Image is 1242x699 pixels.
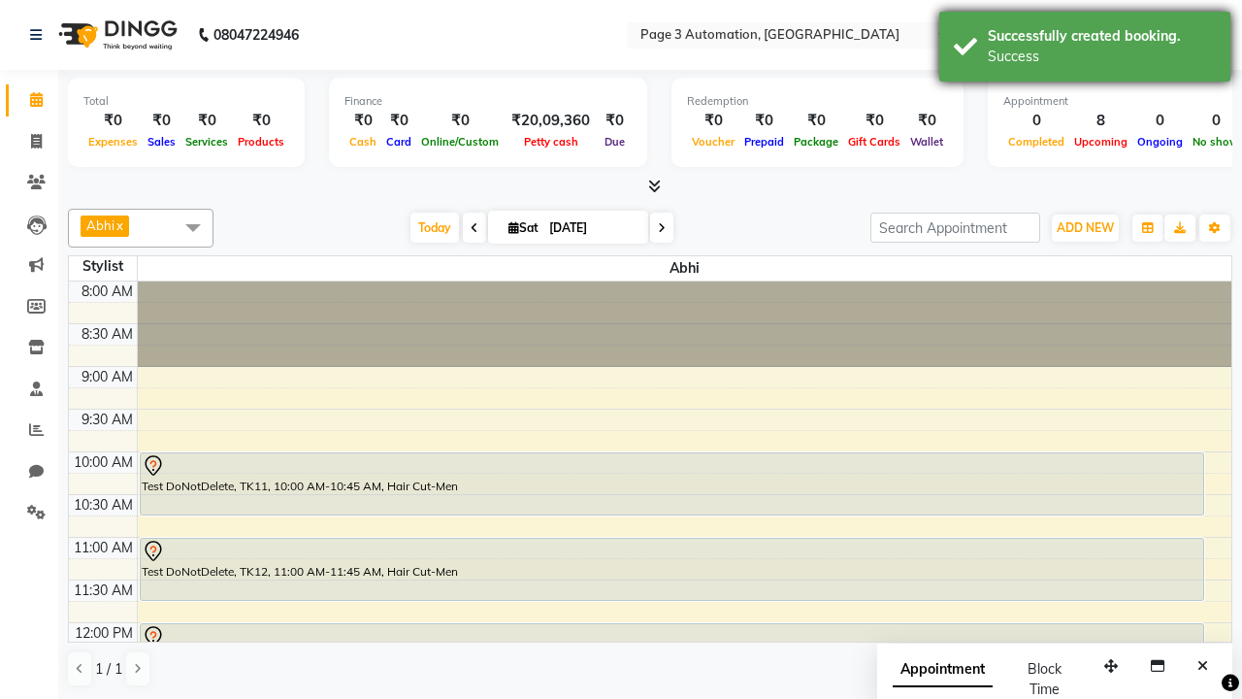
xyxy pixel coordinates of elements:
[598,110,632,132] div: ₹0
[180,110,233,132] div: ₹0
[416,135,504,149] span: Online/Custom
[1052,215,1119,242] button: ADD NEW
[504,110,598,132] div: ₹20,09,360
[71,623,137,644] div: 12:00 PM
[86,217,114,233] span: Abhi
[78,367,137,387] div: 9:00 AM
[739,135,789,149] span: Prepaid
[893,652,993,687] span: Appointment
[687,93,948,110] div: Redemption
[1057,220,1114,235] span: ADD NEW
[78,410,137,430] div: 9:30 AM
[95,659,122,680] span: 1 / 1
[905,135,948,149] span: Wallet
[83,110,143,132] div: ₹0
[344,110,381,132] div: ₹0
[843,110,905,132] div: ₹0
[70,538,137,558] div: 11:00 AM
[143,110,180,132] div: ₹0
[141,624,1203,685] div: Test DoNotDelete, TK10, 12:00 PM-12:45 PM, Hair Cut-Men
[83,135,143,149] span: Expenses
[1003,135,1069,149] span: Completed
[70,495,137,516] div: 10:30 AM
[1028,660,1062,698] span: Block Time
[870,213,1040,243] input: Search Appointment
[381,135,416,149] span: Card
[1003,110,1069,132] div: 0
[416,110,504,132] div: ₹0
[78,282,137,302] div: 8:00 AM
[70,452,137,473] div: 10:00 AM
[180,135,233,149] span: Services
[83,93,289,110] div: Total
[1132,135,1188,149] span: Ongoing
[1069,110,1132,132] div: 8
[78,324,137,345] div: 8:30 AM
[1132,110,1188,132] div: 0
[233,135,289,149] span: Products
[410,213,459,243] span: Today
[69,256,137,277] div: Stylist
[141,539,1203,600] div: Test DoNotDelete, TK12, 11:00 AM-11:45 AM, Hair Cut-Men
[233,110,289,132] div: ₹0
[687,135,739,149] span: Voucher
[344,93,632,110] div: Finance
[381,110,416,132] div: ₹0
[70,581,137,601] div: 11:30 AM
[687,110,739,132] div: ₹0
[519,135,583,149] span: Petty cash
[739,110,789,132] div: ₹0
[600,135,630,149] span: Due
[905,110,948,132] div: ₹0
[213,8,299,62] b: 08047224946
[843,135,905,149] span: Gift Cards
[789,135,843,149] span: Package
[114,217,123,233] a: x
[988,26,1216,47] div: Successfully created booking.
[988,47,1216,67] div: Success
[141,453,1203,515] div: Test DoNotDelete, TK11, 10:00 AM-10:45 AM, Hair Cut-Men
[49,8,182,62] img: logo
[504,220,543,235] span: Sat
[1069,135,1132,149] span: Upcoming
[1189,651,1217,682] button: Close
[143,135,180,149] span: Sales
[138,256,1232,281] span: Abhi
[344,135,381,149] span: Cash
[789,110,843,132] div: ₹0
[543,214,640,243] input: 2025-10-04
